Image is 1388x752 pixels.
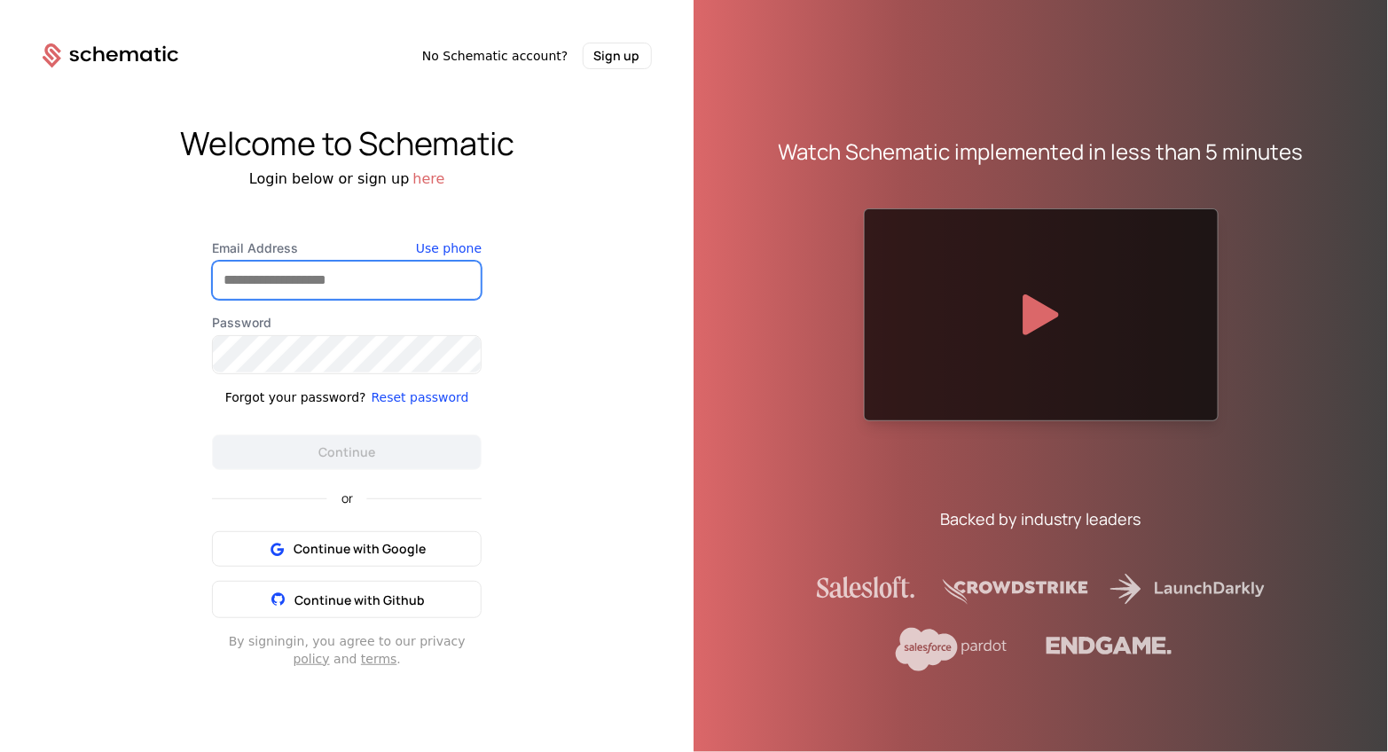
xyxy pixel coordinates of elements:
[583,43,652,69] button: Sign up
[294,652,330,666] a: policy
[294,591,425,608] span: Continue with Github
[212,435,482,470] button: Continue
[212,632,482,668] div: By signing in , you agree to our privacy and .
[212,314,482,332] label: Password
[294,540,426,558] span: Continue with Google
[416,239,482,257] button: Use phone
[422,47,569,65] span: No Schematic account?
[225,388,366,406] div: Forgot your password?
[361,652,397,666] a: terms
[212,531,482,567] button: Continue with Google
[327,492,367,505] span: or
[779,137,1304,166] div: Watch Schematic implemented in less than 5 minutes
[372,388,469,406] button: Reset password
[413,168,445,190] button: here
[212,239,482,257] label: Email Address
[212,581,482,618] button: Continue with Github
[941,506,1141,531] div: Backed by industry leaders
